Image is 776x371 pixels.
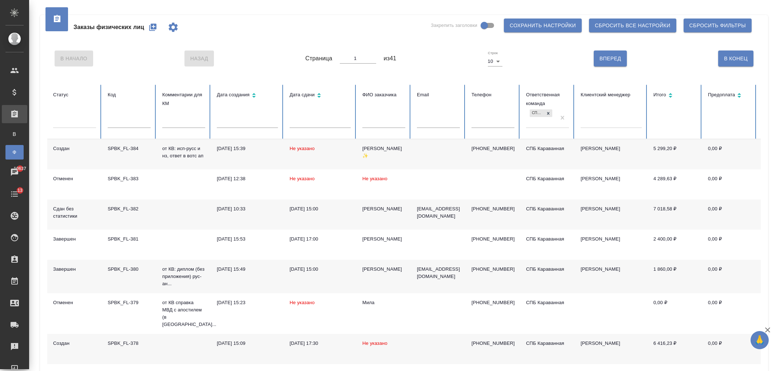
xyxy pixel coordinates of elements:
[488,56,502,66] div: 10
[108,299,151,306] div: SPBK_FL-379
[648,293,702,334] td: 0,00 ₽
[471,266,514,273] p: [PHONE_NUMBER]
[594,51,627,66] button: Вперед
[217,299,278,306] div: [DATE] 15:23
[526,175,569,182] div: СПБ Караванная
[530,109,544,117] div: СПБ Караванная
[5,145,24,160] a: Ф
[108,235,151,243] div: SPBK_FL-381
[162,299,205,328] p: от КВ справка МВД с апостилем (в [GEOGRAPHIC_DATA]...
[162,90,205,108] div: Комментарии для КМ
[504,19,582,32] button: Сохранить настройки
[526,266,569,273] div: СПБ Караванная
[510,21,576,30] span: Сохранить настройки
[526,90,569,108] div: Ответственная команда
[751,331,769,349] button: 🙏
[9,149,20,156] span: Ф
[471,205,514,213] p: [PHONE_NUMBER]
[108,145,151,152] div: SPBK_FL-384
[488,51,498,55] label: Строк
[108,175,151,182] div: SPBK_FL-383
[217,205,278,213] div: [DATE] 10:33
[290,205,351,213] div: [DATE] 15:00
[144,19,162,36] button: Создать
[5,127,24,141] a: В
[73,23,144,32] span: Заказы физических лиц
[53,90,96,99] div: Статус
[702,169,757,199] td: 0,00 ₽
[471,235,514,243] p: [PHONE_NUMBER]
[290,340,351,347] div: [DATE] 17:30
[217,90,278,101] div: Сортировка
[589,19,676,32] button: Сбросить все настройки
[362,145,405,160] div: [PERSON_NAME] ✨
[290,266,351,273] div: [DATE] 15:00
[362,299,405,306] div: Мила
[526,205,569,213] div: СПБ Караванная
[53,175,96,182] div: Отменен
[362,176,387,181] span: Не указано
[724,54,748,63] span: В Конец
[53,299,96,306] div: Отменен
[290,146,315,151] span: Не указано
[2,163,27,181] a: 10637
[575,260,648,293] td: [PERSON_NAME]
[575,169,648,199] td: [PERSON_NAME]
[9,165,31,172] span: 10637
[575,139,648,169] td: [PERSON_NAME]
[53,266,96,273] div: Завершен
[431,22,477,29] span: Закрепить заголовки
[108,90,151,99] div: Код
[702,139,757,169] td: 0,00 ₽
[162,266,205,287] p: от КВ: диплом (без приложения) рус-ан...
[526,340,569,347] div: СПБ Караванная
[575,230,648,260] td: [PERSON_NAME]
[648,199,702,230] td: 7 018,58 ₽
[648,334,702,364] td: 6 416,23 ₽
[708,90,751,101] div: Сортировка
[217,340,278,347] div: [DATE] 15:09
[53,235,96,243] div: Завершен
[526,299,569,306] div: СПБ Караванная
[9,130,20,138] span: В
[689,21,746,30] span: Сбросить фильтры
[13,187,27,194] span: 13
[526,235,569,243] div: СПБ Караванная
[362,90,405,99] div: ФИО заказчика
[653,90,696,101] div: Сортировка
[471,299,514,306] p: [PHONE_NUMBER]
[53,145,96,152] div: Создан
[684,19,752,32] button: Сбросить фильтры
[108,266,151,273] div: SPBK_FL-380
[753,332,766,348] span: 🙏
[53,205,96,220] div: Сдан без статистики
[362,340,387,346] span: Не указано
[648,139,702,169] td: 5 299,20 ₽
[648,230,702,260] td: 2 400,00 ₽
[290,300,315,305] span: Не указано
[648,169,702,199] td: 4 289,63 ₽
[417,266,460,280] p: [EMAIL_ADDRESS][DOMAIN_NAME]
[290,90,351,101] div: Сортировка
[702,230,757,260] td: 0,00 ₽
[217,266,278,273] div: [DATE] 15:49
[595,21,670,30] span: Сбросить все настройки
[362,235,405,243] div: [PERSON_NAME]
[702,334,757,364] td: 0,00 ₽
[217,175,278,182] div: [DATE] 12:38
[217,145,278,152] div: [DATE] 15:39
[600,54,621,63] span: Вперед
[526,145,569,152] div: СПБ Караванная
[702,199,757,230] td: 0,00 ₽
[108,205,151,213] div: SPBK_FL-382
[2,185,27,203] a: 13
[290,176,315,181] span: Не указано
[575,199,648,230] td: [PERSON_NAME]
[648,260,702,293] td: 1 860,00 ₽
[471,340,514,347] p: [PHONE_NUMBER]
[362,266,405,273] div: [PERSON_NAME]
[575,334,648,364] td: [PERSON_NAME]
[362,205,405,213] div: [PERSON_NAME]
[718,51,753,66] button: В Конец
[471,145,514,152] p: [PHONE_NUMBER]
